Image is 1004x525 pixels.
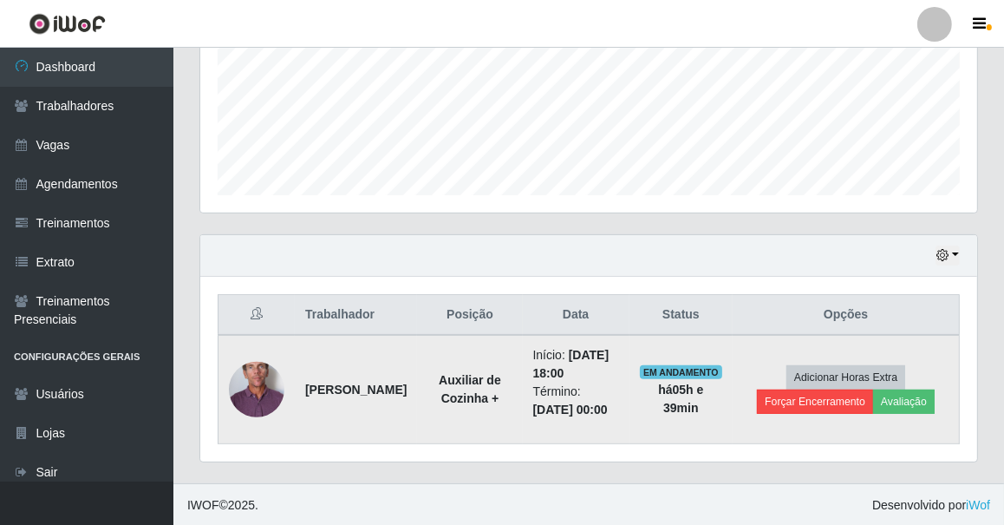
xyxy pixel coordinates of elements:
[29,13,106,35] img: CoreUI Logo
[658,383,703,415] strong: há 05 h e 39 min
[629,295,733,336] th: Status
[295,295,417,336] th: Trabalhador
[757,390,873,414] button: Forçar Encerramento
[187,496,258,515] span: © 2025 .
[305,383,407,397] strong: [PERSON_NAME]
[533,383,619,419] li: Término:
[533,348,610,380] time: [DATE] 18:00
[733,295,959,336] th: Opções
[417,295,522,336] th: Posição
[966,498,990,512] a: iWof
[187,498,219,512] span: IWOF
[439,373,501,405] strong: Auxiliar de Cozinha +
[873,390,935,414] button: Avaliação
[533,403,608,417] time: [DATE] 00:00
[786,365,905,390] button: Adicionar Horas Extra
[640,365,722,379] span: EM ANDAMENTO
[533,346,619,383] li: Início:
[872,496,990,515] span: Desenvolvido por
[229,332,284,447] img: 1712337969187.jpeg
[523,295,629,336] th: Data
